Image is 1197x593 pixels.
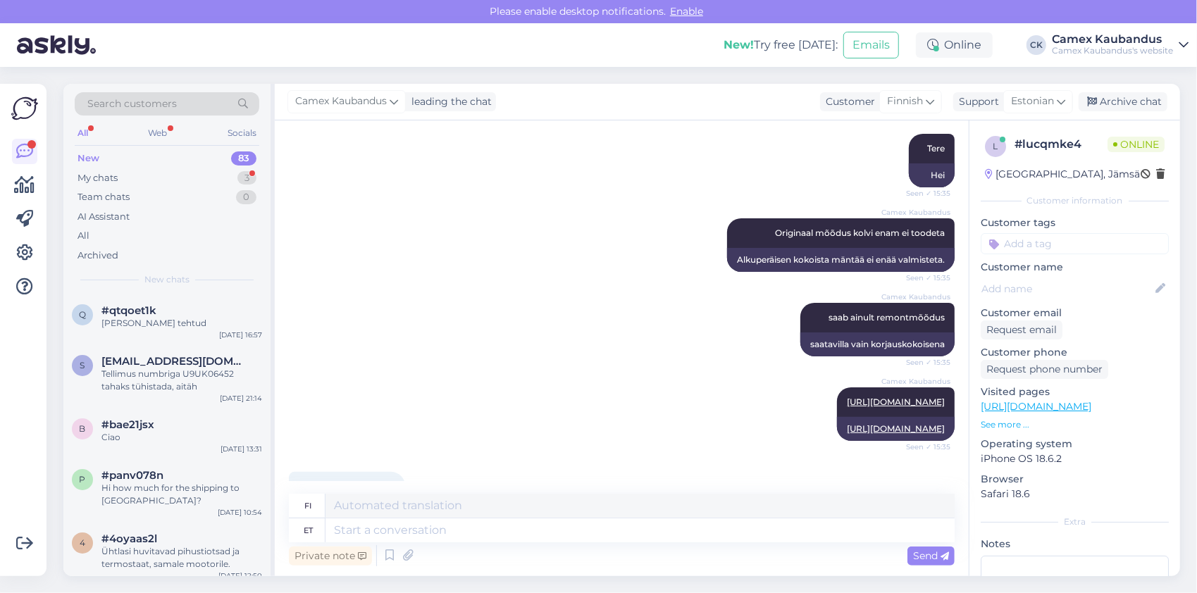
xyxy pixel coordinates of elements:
div: Customer [820,94,875,109]
span: #4oyaas2l [101,532,157,545]
p: Customer name [981,260,1169,275]
div: My chats [77,171,118,185]
p: Customer tags [981,216,1169,230]
span: S [80,360,85,370]
div: leading the chat [406,94,492,109]
div: Ühtlasi huvitavad pihustiotsad ja termostaat, samale mootorile. [101,545,262,570]
span: Send [913,549,949,562]
span: New chats [144,273,190,286]
b: New! [724,38,754,51]
div: Ciao [101,431,262,444]
span: saab ainult remontmõõdus [829,312,945,323]
span: Camex Kaubandus [881,292,950,302]
div: CK [1027,35,1046,55]
div: Tellimus numbriga U9UK06452 tahaks tühistada, aitäh [101,368,262,393]
div: Alkuperäisen kokoista mäntää ei enää valmisteta. [727,248,955,272]
div: [DATE] 13:31 [221,444,262,454]
p: Browser [981,472,1169,487]
div: All [75,124,91,142]
span: Seen ✓ 15:35 [898,273,950,283]
div: Extra [981,516,1169,528]
div: Camex Kaubandus [1052,34,1173,45]
a: [URL][DOMAIN_NAME] [847,423,945,434]
span: Tere [927,143,945,154]
div: Private note [289,547,372,566]
span: Seen ✓ 15:35 [898,188,950,199]
span: Camex Kaubandus [881,376,950,387]
a: Camex KaubandusCamex Kaubandus's website [1052,34,1189,56]
img: Askly Logo [11,95,38,122]
div: et [304,518,313,542]
div: # lucqmke4 [1015,136,1108,153]
span: b [80,423,86,434]
span: p [80,474,86,485]
span: 4 [80,537,85,548]
div: Hi how much for the shipping to [GEOGRAPHIC_DATA]? [101,482,262,507]
div: Request email [981,320,1062,339]
div: 3 [237,171,256,185]
div: New [77,151,99,166]
span: Finnish [887,94,923,109]
div: Web [146,124,170,142]
input: Add a tag [981,233,1169,254]
span: l [993,141,998,151]
div: saatavilla vain korjauskokoisena [800,332,955,356]
span: #panv078n [101,469,163,482]
div: Online [916,32,993,58]
p: Safari 18.6 [981,487,1169,501]
div: 83 [231,151,256,166]
div: [DATE] 12:50 [218,570,262,581]
a: [URL][DOMAIN_NAME] [981,400,1091,413]
span: Enable [666,5,707,18]
span: Camex Kaubandus [295,94,387,109]
div: Request phone number [981,360,1108,379]
input: Add name [981,281,1153,296]
span: Camex Kaubandus [881,207,950,218]
p: Customer phone [981,345,1169,360]
div: [DATE] 21:14 [220,393,262,404]
span: Estonian [1011,94,1054,109]
span: Seen ✓ 15:35 [898,442,950,452]
div: All [77,229,89,243]
div: Try free [DATE]: [724,37,838,54]
div: Support [953,94,999,109]
div: fi [305,494,312,518]
div: AI Assistant [77,210,130,224]
p: Notes [981,537,1169,551]
p: Operating system [981,437,1169,451]
span: Seen ✓ 15:35 [898,357,950,368]
span: #bae21jsx [101,418,154,431]
div: Customer information [981,194,1169,207]
a: [URL][DOMAIN_NAME] [847,397,945,407]
p: Customer email [981,306,1169,320]
div: Hei [909,163,955,187]
div: Archived [77,249,118,263]
button: Emails [843,32,899,58]
div: Archive chat [1079,92,1167,111]
p: Visited pages [981,385,1169,399]
div: 0 [236,190,256,204]
div: [PERSON_NAME] tehtud [101,317,262,330]
p: See more ... [981,418,1169,431]
span: Search customers [87,96,177,111]
span: #qtqoet1k [101,304,156,317]
div: [GEOGRAPHIC_DATA], Jämsä [985,167,1140,182]
div: Team chats [77,190,130,204]
div: [DATE] 10:54 [218,507,262,518]
span: q [79,309,86,320]
span: Originaal mõõdus kolvi enam ei toodeta [775,227,945,238]
div: Camex Kaubandus's website [1052,45,1173,56]
div: [DATE] 16:57 [219,330,262,340]
div: Socials [225,124,259,142]
span: Online [1108,137,1165,152]
span: Sectorx5@hotmail.com [101,355,248,368]
p: iPhone OS 18.6.2 [981,451,1169,466]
